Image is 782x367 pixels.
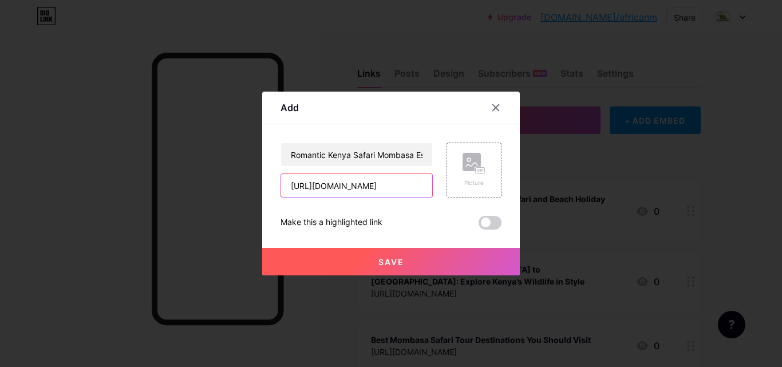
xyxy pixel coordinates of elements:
div: Make this a highlighted link [281,216,382,230]
button: Save [262,248,520,275]
div: Add [281,101,299,115]
div: Picture [463,179,485,187]
input: URL [281,174,432,197]
input: Title [281,143,432,166]
span: Save [378,257,404,267]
